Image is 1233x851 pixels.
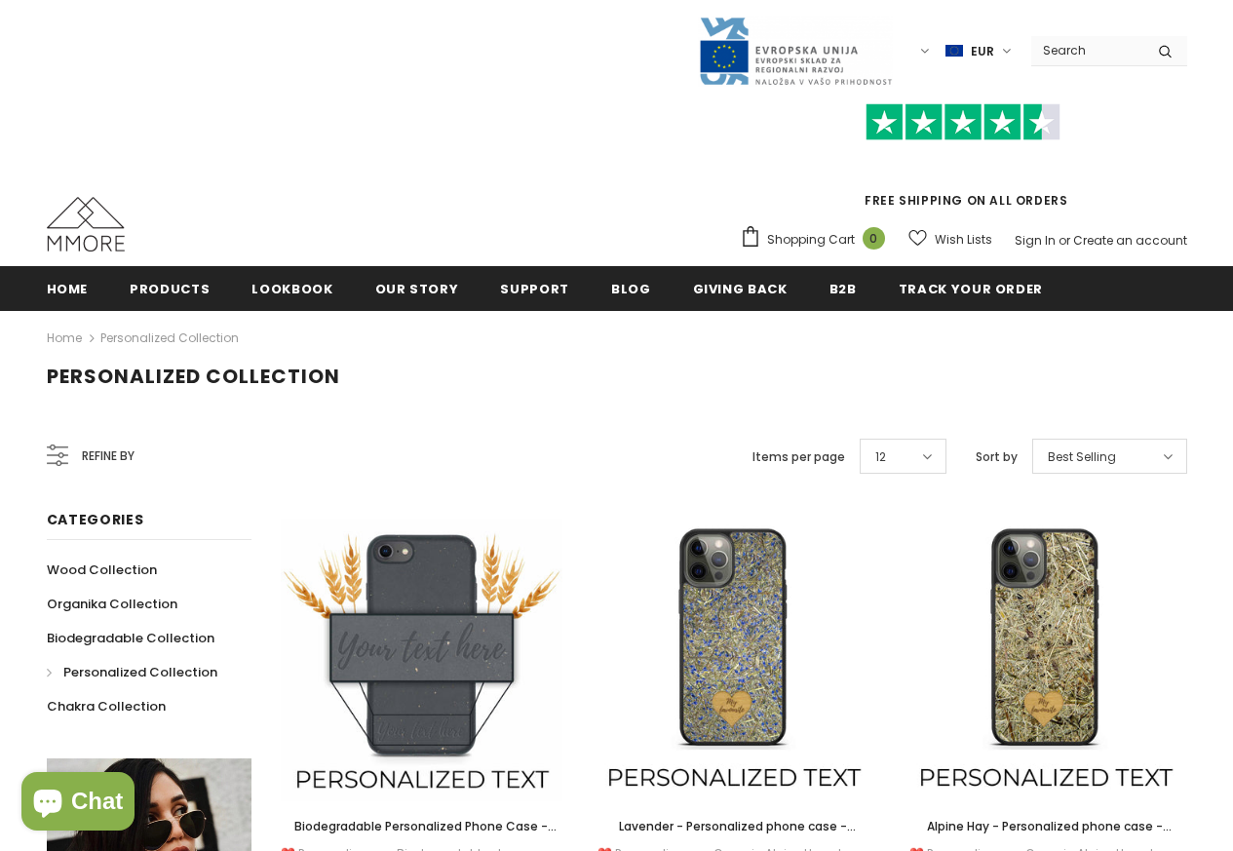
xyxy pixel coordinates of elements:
label: Items per page [752,447,845,467]
a: Giving back [693,266,788,310]
span: Refine by [82,445,135,467]
span: Giving back [693,280,788,298]
span: Shopping Cart [767,230,855,250]
a: Our Story [375,266,459,310]
span: Wish Lists [935,230,992,250]
span: Products [130,280,210,298]
span: Chakra Collection [47,697,166,716]
a: Shopping Cart 0 [740,225,895,254]
a: Personalized Collection [100,329,239,346]
inbox-online-store-chat: Shopify online store chat [16,772,140,835]
a: Track your order [899,266,1043,310]
a: Personalized Collection [47,655,217,689]
span: Best Selling [1048,447,1116,467]
a: Alpine Hay - Personalized phone case - Personalized gift [905,816,1187,837]
input: Search Site [1031,36,1143,64]
a: Blog [611,266,651,310]
a: Lavender - Personalized phone case - Personalized gift [593,816,875,837]
span: 0 [863,227,885,250]
a: Sign In [1015,232,1056,249]
a: Lookbook [251,266,332,310]
img: Javni Razpis [698,16,893,87]
label: Sort by [976,447,1018,467]
span: Wood Collection [47,561,157,579]
a: B2B [829,266,857,310]
a: support [500,266,569,310]
span: Personalized Collection [47,363,340,390]
a: Home [47,266,89,310]
a: Home [47,327,82,350]
img: Trust Pilot Stars [866,103,1060,141]
span: or [1059,232,1070,249]
a: Organika Collection [47,587,177,621]
span: Our Story [375,280,459,298]
span: Blog [611,280,651,298]
img: MMORE Cases [47,197,125,251]
a: Chakra Collection [47,689,166,723]
span: Personalized Collection [63,663,217,681]
a: Wish Lists [908,222,992,256]
a: Biodegradable Personalized Phone Case - Black [281,816,563,837]
span: support [500,280,569,298]
span: Biodegradable Collection [47,629,214,647]
span: Lookbook [251,280,332,298]
span: Categories [47,510,144,529]
span: 12 [875,447,886,467]
span: Organika Collection [47,595,177,613]
span: Track your order [899,280,1043,298]
a: Biodegradable Collection [47,621,214,655]
span: FREE SHIPPING ON ALL ORDERS [740,112,1187,209]
a: Create an account [1073,232,1187,249]
span: B2B [829,280,857,298]
a: Wood Collection [47,553,157,587]
iframe: Customer reviews powered by Trustpilot [740,140,1187,191]
span: EUR [971,42,994,61]
a: Javni Razpis [698,42,893,58]
a: Products [130,266,210,310]
span: Home [47,280,89,298]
